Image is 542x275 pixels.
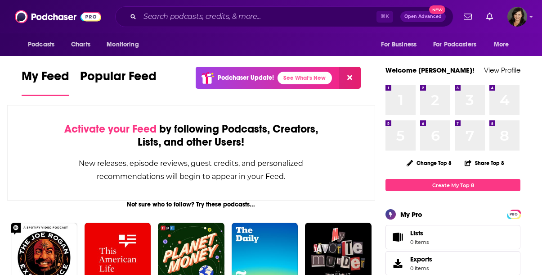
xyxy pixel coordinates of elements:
[507,7,527,27] span: Logged in as ShannonLeighKeenan
[410,229,423,237] span: Lists
[507,7,527,27] button: Show profile menu
[28,38,54,51] span: Podcasts
[107,38,139,51] span: Monitoring
[385,66,475,74] a: Welcome [PERSON_NAME]!
[410,239,429,245] span: 0 items
[494,38,509,51] span: More
[140,9,376,24] input: Search podcasts, credits, & more...
[53,157,330,183] div: New releases, episode reviews, guest credits, and personalized recommendations will begin to appe...
[410,255,432,263] span: Exports
[429,5,445,14] span: New
[22,36,66,53] button: open menu
[385,225,520,249] a: Lists
[433,38,476,51] span: For Podcasters
[460,9,475,24] a: Show notifications dropdown
[375,36,428,53] button: open menu
[381,38,417,51] span: For Business
[80,69,157,89] span: Popular Feed
[278,72,332,84] a: See What's New
[15,8,101,25] img: Podchaser - Follow, Share and Rate Podcasts
[22,69,69,89] span: My Feed
[484,66,520,74] a: View Profile
[385,179,520,191] a: Create My Top 8
[115,6,453,27] div: Search podcasts, credits, & more...
[7,201,375,208] div: Not sure who to follow? Try these podcasts...
[410,229,429,237] span: Lists
[22,69,69,96] a: My Feed
[488,36,520,53] button: open menu
[410,265,432,271] span: 0 items
[508,211,519,217] a: PRO
[389,257,407,270] span: Exports
[400,210,422,219] div: My Pro
[80,69,157,96] a: Popular Feed
[71,38,90,51] span: Charts
[389,231,407,243] span: Lists
[65,36,96,53] a: Charts
[401,157,457,169] button: Change Top 8
[464,154,505,172] button: Share Top 8
[404,14,442,19] span: Open Advanced
[100,36,150,53] button: open menu
[427,36,489,53] button: open menu
[508,211,519,218] span: PRO
[507,7,527,27] img: User Profile
[64,122,157,136] span: Activate your Feed
[400,11,446,22] button: Open AdvancedNew
[376,11,393,23] span: ⌘ K
[53,123,330,149] div: by following Podcasts, Creators, Lists, and other Users!
[218,74,274,82] p: Podchaser Update!
[483,9,497,24] a: Show notifications dropdown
